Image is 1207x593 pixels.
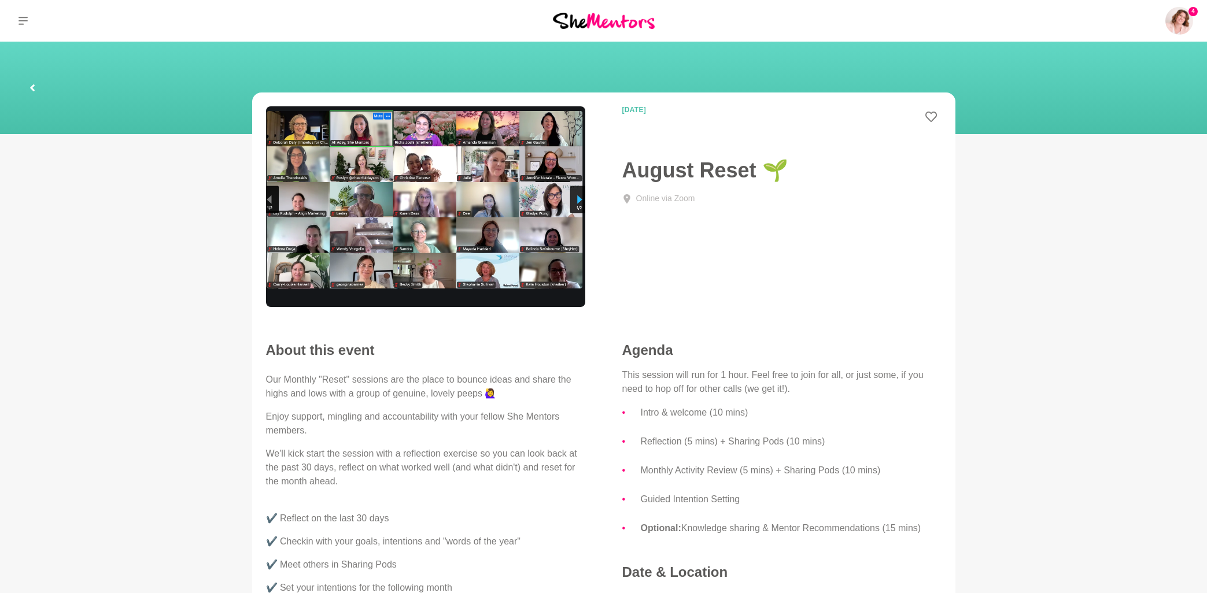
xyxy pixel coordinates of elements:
[266,558,585,572] p: ✔️ Meet others in Sharing Pods
[266,342,585,359] h2: About this event
[622,106,763,113] time: [DATE]
[622,342,942,359] h4: Agenda
[553,13,655,28] img: She Mentors Logo
[266,410,585,438] p: Enjoy support, mingling and accountability with your fellow She Mentors members.
[266,535,585,548] p: ✔️ Checkin with your goals, intentions and "words of the year"
[266,373,585,401] p: Our Monthly "Reset" sessions are the place to bounce ideas and share the highs and lows with a gr...
[636,192,695,205] div: Online via Zoom
[622,157,942,183] h1: August Reset 🌱
[1188,7,1198,16] span: 4
[641,523,681,533] strong: Optional:
[266,498,585,525] p: ✔️ Reflect on the last 30 days
[1165,7,1193,35] a: Amanda Greenman4
[1165,7,1193,35] img: Amanda Greenman
[622,564,942,581] h4: Date & Location
[266,106,585,307] img: Monthly Reset
[641,492,942,507] li: Guided Intention Setting
[622,368,942,396] p: This session will run for 1 hour. Feel free to join for all, or just some, if you need to hop off...
[641,463,942,478] li: Monthly Activity Review (5 mins) + Sharing Pods (10 mins)
[266,447,585,488] p: We'll kick start the session with a reflection exercise so you can look back at the past 30 days,...
[641,434,942,449] li: Reflection (5 mins) + Sharing Pods (10 mins)
[641,521,942,536] li: Knowledge sharing & Mentor Recommendations (15 mins)
[641,405,942,420] li: Intro & welcome (10 mins)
